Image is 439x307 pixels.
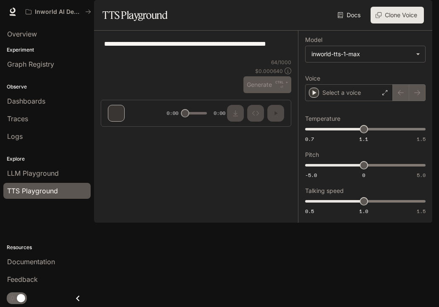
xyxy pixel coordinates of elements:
[305,172,317,179] span: -5.0
[359,208,368,215] span: 1.0
[371,7,424,23] button: Clone Voice
[255,68,283,75] p: $ 0.000640
[305,135,314,143] span: 0.7
[22,3,95,20] button: All workspaces
[311,50,412,58] div: inworld-tts-1-max
[417,172,426,179] span: 5.0
[305,188,344,194] p: Talking speed
[305,75,320,81] p: Voice
[336,7,364,23] a: Docs
[102,7,167,23] h1: TTS Playground
[322,88,361,97] p: Select a voice
[417,208,426,215] span: 1.5
[305,37,322,43] p: Model
[305,208,314,215] span: 0.5
[305,152,319,158] p: Pitch
[306,46,425,62] div: inworld-tts-1-max
[417,135,426,143] span: 1.5
[35,8,82,16] p: Inworld AI Demos
[362,172,365,179] span: 0
[359,135,368,143] span: 1.1
[271,59,291,66] p: 64 / 1000
[305,116,340,122] p: Temperature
